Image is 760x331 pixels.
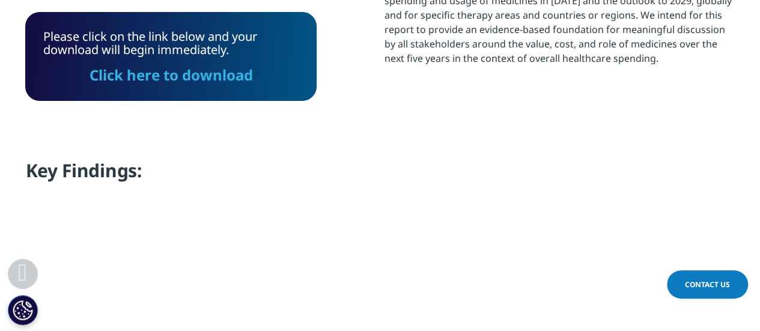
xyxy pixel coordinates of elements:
a: Contact Us [667,270,748,299]
h4: Key Findings: [26,159,735,192]
span: Contact Us [685,279,730,290]
button: Cookies Settings [8,295,38,325]
div: Please click on the link below and your download will begin immediately. [43,30,299,83]
a: Click here to download [90,65,253,85]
